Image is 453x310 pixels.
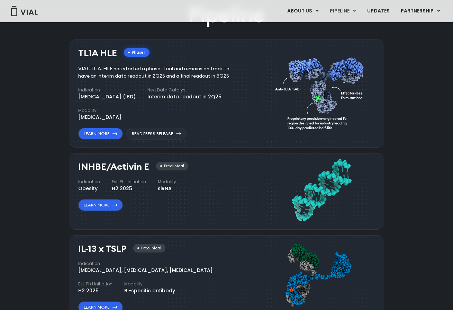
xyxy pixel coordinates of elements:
h4: Indication [78,260,213,267]
div: [MEDICAL_DATA] [78,114,121,121]
div: Interim data readout in 2Q25 [147,93,221,100]
a: UPDATES [362,5,395,17]
h3: IL-13 x TSLP [78,244,126,254]
h3: INHBE/Activin E [78,162,149,172]
div: Bi-specific antibody [124,287,175,294]
div: H2 2025 [112,185,146,192]
div: [MEDICAL_DATA] (IBD) [78,93,136,100]
h4: Indication [78,87,136,93]
h4: Modality [158,179,176,185]
h3: TL1A HLE [78,48,117,58]
div: siRNA [158,185,176,192]
a: PIPELINEMenu Toggle [324,5,361,17]
div: Preclinical [133,244,165,253]
h4: Est. Ph I Initiation [78,281,112,287]
h4: Modality [124,281,175,287]
a: Learn More [78,128,123,140]
h4: Indication [78,179,100,185]
div: [MEDICAL_DATA], [MEDICAL_DATA], [MEDICAL_DATA] [78,267,213,274]
h4: Next Data Catalyst [147,87,221,93]
a: Learn More [78,199,123,211]
div: H2 2025 [78,287,112,294]
img: TL1A antibody diagram. [275,45,368,140]
div: Preclinical [156,162,188,170]
a: PARTNERSHIPMenu Toggle [395,5,446,17]
img: Vial Logo [10,6,38,16]
a: ABOUT USMenu Toggle [282,5,324,17]
div: Obesity [78,185,100,192]
div: Phase I [124,48,150,57]
a: Read Press Release [126,128,187,140]
div: VIAL-TL1A-HLE has started a phase 1 trial and remains on track to have an interim data readout in... [78,65,240,80]
h4: Modality [78,107,121,114]
h4: Est. Ph I Initiation [112,179,146,185]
